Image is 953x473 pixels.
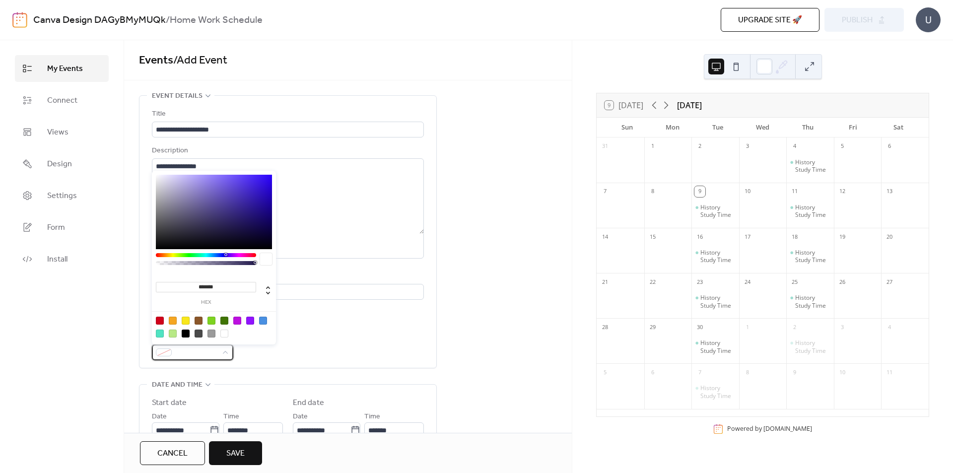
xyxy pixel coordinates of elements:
a: Events [139,50,173,71]
div: 31 [600,141,611,152]
div: History Study Time [795,339,830,354]
span: Design [47,158,72,170]
span: Date and time [152,379,203,391]
div: 14 [600,231,611,242]
div: #417505 [220,317,228,325]
div: Start date [152,397,187,409]
div: 17 [742,231,753,242]
div: 5 [600,367,611,378]
div: #F8E71C [182,317,190,325]
a: Settings [15,182,109,209]
div: 11 [789,186,800,197]
div: #9B9B9B [207,330,215,338]
a: Views [15,119,109,145]
div: #F5A623 [169,317,177,325]
button: Upgrade site 🚀 [721,8,819,32]
div: Sat [876,118,921,137]
div: 24 [742,276,753,287]
div: Fri [830,118,876,137]
div: History Study Time [786,203,834,219]
span: Time [364,411,380,423]
div: 23 [694,276,705,287]
div: History Study Time [786,339,834,354]
span: Views [47,127,68,138]
div: #D0021B [156,317,164,325]
div: History Study Time [795,294,830,309]
a: Canva Design DAGyBMyMUQk [33,11,166,30]
div: History Study Time [700,384,735,400]
div: 1 [647,141,658,152]
div: 19 [837,231,848,242]
div: Sun [605,118,650,137]
div: #000000 [182,330,190,338]
a: Connect [15,87,109,114]
a: Form [15,214,109,241]
div: 26 [837,276,848,287]
div: 28 [600,322,611,333]
div: 10 [742,186,753,197]
div: History Study Time [786,249,834,264]
a: Install [15,246,109,272]
button: Cancel [140,441,205,465]
div: Tue [695,118,740,137]
span: Connect [47,95,77,107]
a: [DOMAIN_NAME] [763,425,812,433]
b: / [166,11,170,30]
div: #4A90E2 [259,317,267,325]
div: #BD10E0 [233,317,241,325]
div: 3 [742,141,753,152]
span: Upgrade site 🚀 [738,14,802,26]
div: 12 [837,186,848,197]
div: 9 [694,186,705,197]
span: Date [152,411,167,423]
div: History Study Time [795,203,830,219]
div: 7 [694,367,705,378]
div: History Study Time [795,158,830,174]
div: 15 [647,231,658,242]
div: 10 [837,367,848,378]
a: Design [15,150,109,177]
div: 18 [789,231,800,242]
div: 22 [647,276,658,287]
div: History Study Time [795,249,830,264]
div: History Study Time [691,294,739,309]
div: History Study Time [691,384,739,400]
div: 21 [600,276,611,287]
div: History Study Time [691,249,739,264]
div: 16 [694,231,705,242]
img: logo [12,12,27,28]
div: 2 [694,141,705,152]
div: 20 [884,231,895,242]
div: 13 [884,186,895,197]
div: 1 [742,322,753,333]
div: #7ED321 [207,317,215,325]
div: 29 [647,322,658,333]
div: History Study Time [700,249,735,264]
span: / Add Event [173,50,227,71]
span: Cancel [157,448,188,460]
b: Home Work Schedule [170,11,263,30]
span: Install [47,254,68,266]
div: 6 [647,367,658,378]
div: History Study Time [786,158,834,174]
div: 2 [789,322,800,333]
span: Settings [47,190,77,202]
div: #8B572A [195,317,203,325]
div: 30 [694,322,705,333]
div: End date [293,397,324,409]
div: #B8E986 [169,330,177,338]
span: Time [223,411,239,423]
div: 4 [789,141,800,152]
div: #4A4A4A [195,330,203,338]
div: 3 [837,322,848,333]
div: 5 [837,141,848,152]
label: hex [156,300,256,305]
a: My Events [15,55,109,82]
div: History Study Time [700,294,735,309]
div: Wed [740,118,785,137]
div: History Study Time [700,203,735,219]
button: Save [209,441,262,465]
div: 11 [884,367,895,378]
div: History Study Time [691,203,739,219]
